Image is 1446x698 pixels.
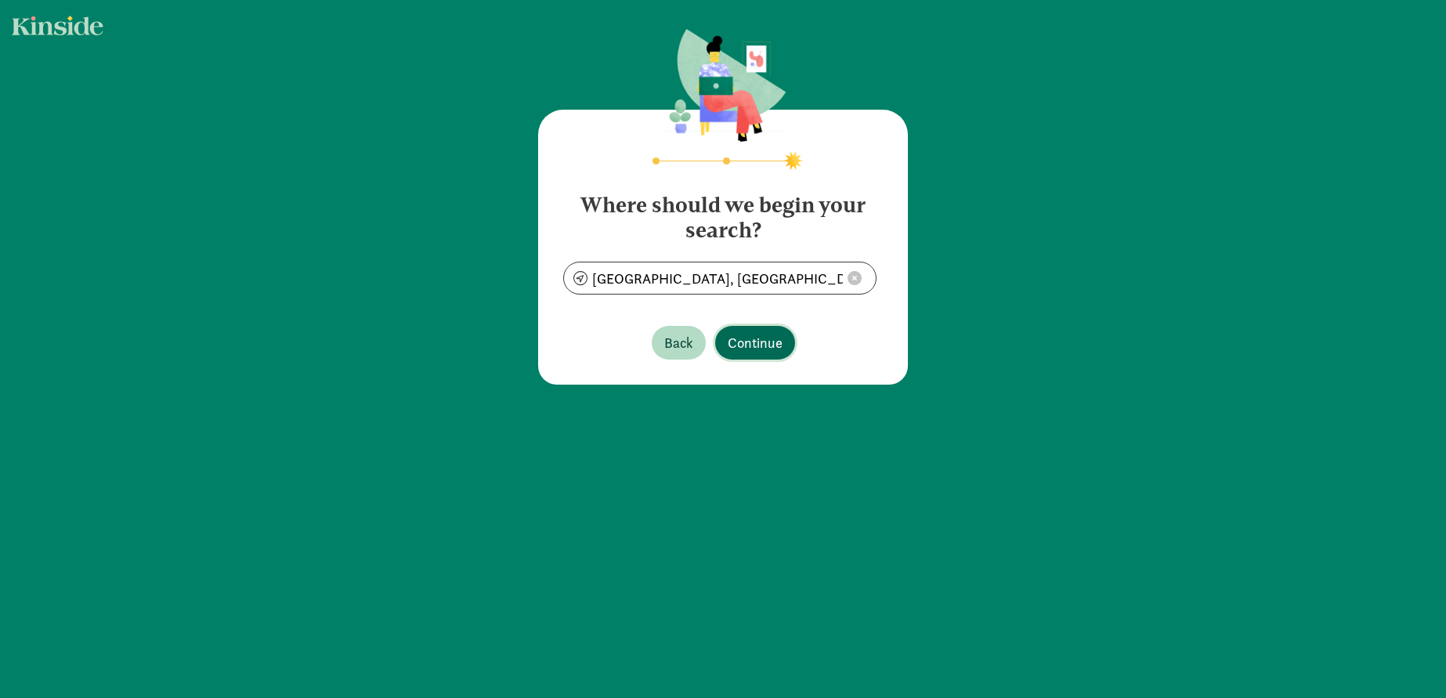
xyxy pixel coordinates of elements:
input: enter zipcode or address [564,262,876,294]
button: Continue [715,326,795,360]
span: Back [664,332,693,353]
button: Back [652,326,706,360]
h4: Where should we begin your search? [563,180,883,243]
span: Continue [728,332,783,353]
